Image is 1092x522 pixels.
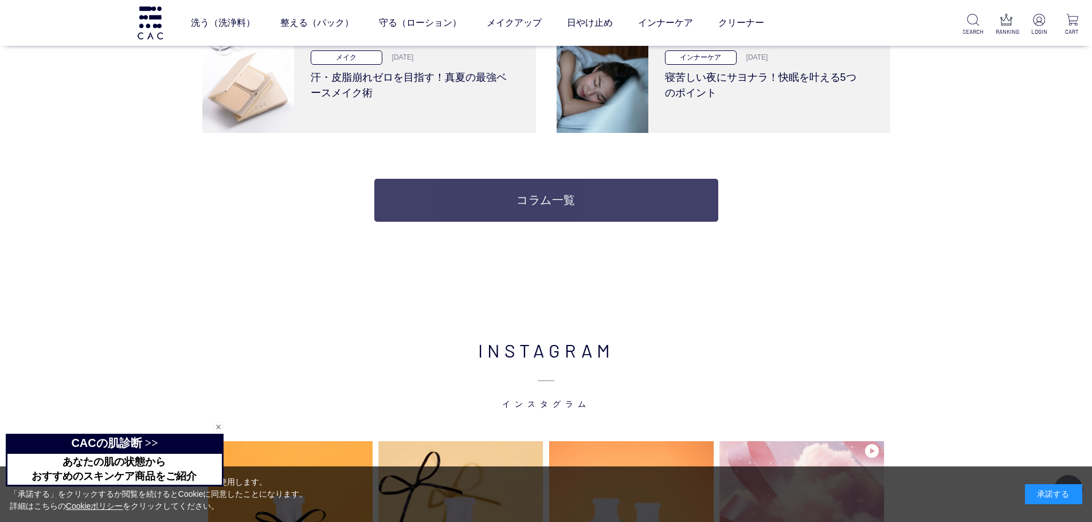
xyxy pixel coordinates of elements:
[1025,484,1082,504] div: 承諾する
[10,476,308,512] div: 当サイトでは、お客様へのサービス向上のためにCookieを使用します。 「承諾する」をクリックするか閲覧を続けるとCookieに同意したことになります。 詳細はこちらの をクリックしてください。
[1028,14,1050,36] a: LOGIN
[66,501,123,511] a: Cookieポリシー
[1028,28,1050,36] p: LOGIN
[567,7,613,39] a: 日やけ止め
[202,364,890,410] span: インスタグラム
[379,7,461,39] a: 守る（ローション）
[1062,28,1083,36] p: CART
[962,28,984,36] p: SEARCH
[191,7,255,39] a: 洗う（洗浄料）
[136,6,165,39] img: logo
[962,14,984,36] a: SEARCH
[487,7,542,39] a: メイクアップ
[280,7,354,39] a: 整える（パック）
[311,65,511,101] h3: 汗・皮脂崩れゼロを目指す！真夏の最強ベースメイク術
[557,41,890,133] a: 寝苦しい夜にサヨナラ！快眠を叶える5つのポイント インナーケア [DATE] 寝苦しい夜にサヨナラ！快眠を叶える5つのポイント
[1062,14,1083,36] a: CART
[665,65,865,101] h3: 寝苦しい夜にサヨナラ！快眠を叶える5つのポイント
[202,41,294,133] img: 汗・皮脂崩れゼロを目指す！真夏の最強ベースメイク術
[996,14,1017,36] a: RANKING
[202,41,536,133] a: 汗・皮脂崩れゼロを目指す！真夏の最強ベースメイク術 メイク [DATE] 汗・皮脂崩れゼロを目指す！真夏の最強ベースメイク術
[996,28,1017,36] p: RANKING
[638,7,693,39] a: インナーケア
[374,179,718,222] a: コラム一覧
[202,336,890,410] h2: INSTAGRAM
[557,41,648,133] img: 寝苦しい夜にサヨナラ！快眠を叶える5つのポイント
[718,7,764,39] a: クリーナー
